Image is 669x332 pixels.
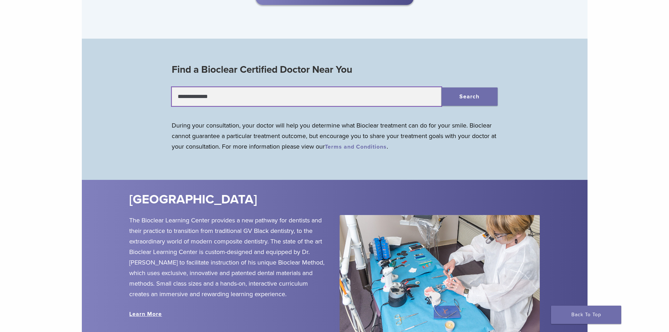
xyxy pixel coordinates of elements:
a: Learn More [129,311,162,318]
a: Back To Top [551,306,621,324]
button: Search [441,87,498,106]
p: The Bioclear Learning Center provides a new pathway for dentists and their practice to transition... [129,215,329,299]
h3: Find a Bioclear Certified Doctor Near You [172,61,498,78]
p: During your consultation, your doctor will help you determine what Bioclear treatment can do for ... [172,120,498,152]
h2: [GEOGRAPHIC_DATA] [129,191,376,208]
a: Terms and Conditions [325,143,387,150]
